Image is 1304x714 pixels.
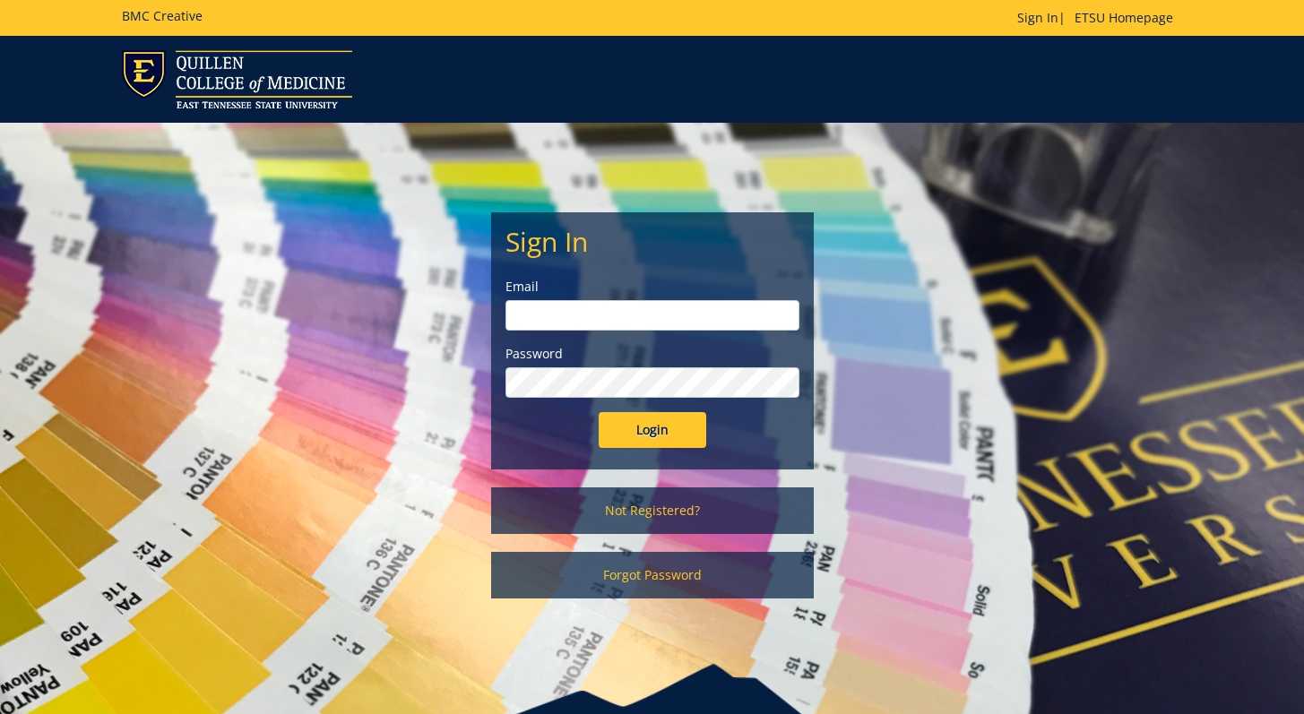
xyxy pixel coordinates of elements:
input: Login [599,412,706,448]
a: Not Registered? [491,487,814,534]
label: Email [505,278,799,296]
p: | [1017,9,1182,27]
a: ETSU Homepage [1066,9,1182,26]
img: ETSU logo [122,50,352,108]
h5: BMC Creative [122,9,203,22]
label: Password [505,345,799,363]
a: Forgot Password [491,552,814,598]
h2: Sign In [505,227,799,256]
a: Sign In [1017,9,1058,26]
